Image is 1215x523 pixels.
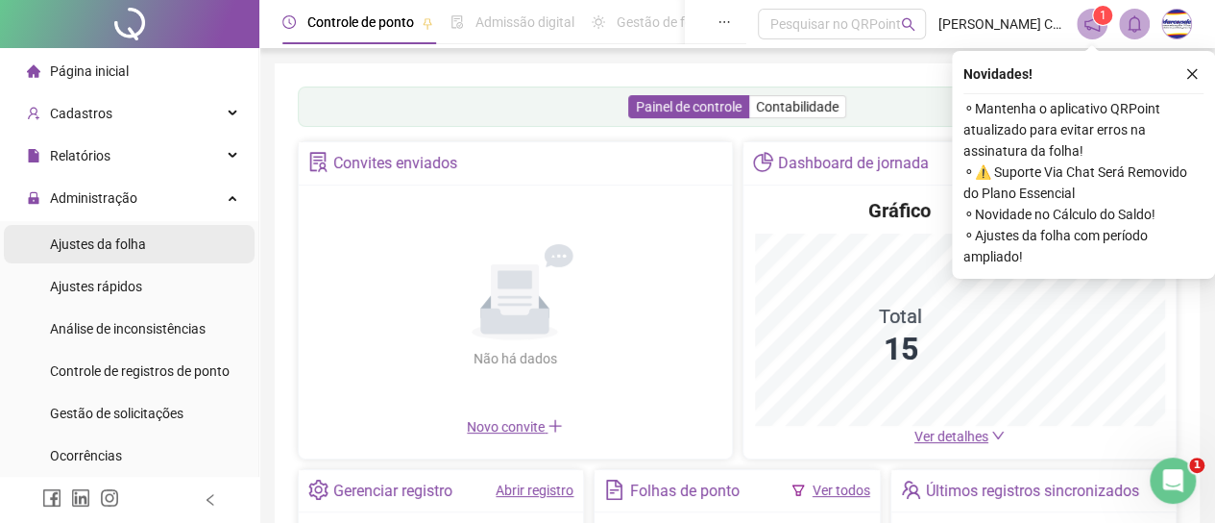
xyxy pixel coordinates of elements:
span: file [27,149,40,162]
span: bell [1126,15,1143,33]
span: [PERSON_NAME] COMUNICAÇÃO VISUAL [937,13,1065,35]
span: Ajustes da folha [50,237,146,252]
span: pie-chart [753,152,773,172]
span: file-done [450,15,464,29]
span: Novo convite [467,419,563,435]
div: Convites enviados [333,147,457,180]
img: 75333 [1162,10,1191,38]
span: Contabilidade [756,99,838,114]
span: instagram [100,488,119,508]
span: sun [592,15,605,29]
span: Novidades ! [963,63,1033,85]
a: Ver detalhes down [914,429,1005,444]
span: ⚬ Novidade no Cálculo do Saldo! [963,204,1203,225]
h4: Gráfico [868,197,931,224]
span: Gestão de férias [617,14,714,30]
span: ⚬ Ajustes da folha com período ampliado! [963,225,1203,267]
span: linkedin [71,488,90,508]
span: lock [27,191,40,205]
span: pushpin [422,17,433,29]
span: 1 [1189,458,1204,473]
span: ellipsis [717,15,731,29]
span: Cadastros [50,106,112,121]
span: 1 [1100,9,1106,22]
span: left [204,493,217,507]
div: Dashboard de jornada [778,147,929,180]
span: team [901,480,921,500]
a: Abrir registro [496,483,573,498]
span: Ver detalhes [914,429,988,444]
span: Painel de controle [636,99,741,114]
iframe: Intercom live chat [1150,458,1196,504]
span: Página inicial [50,63,129,79]
span: ⚬ Mantenha o aplicativo QRPoint atualizado para evitar erros na assinatura da folha! [963,98,1203,162]
span: notification [1083,15,1101,33]
span: close [1185,67,1199,81]
span: Gestão de solicitações [50,406,183,421]
div: Gerenciar registro [333,475,452,508]
div: Não há dados [426,348,603,369]
span: Admissão digital [475,14,574,30]
span: Ajustes rápidos [50,279,142,294]
span: ⚬ ⚠️ Suporte Via Chat Será Removido do Plano Essencial [963,162,1203,204]
span: solution [308,152,328,172]
span: facebook [42,488,61,508]
span: user-add [27,107,40,120]
a: Ver todos [813,483,870,498]
span: Controle de ponto [307,14,414,30]
span: home [27,64,40,78]
span: plus [547,418,563,434]
div: Últimos registros sincronizados [926,475,1139,508]
span: Análise de inconsistências [50,321,206,336]
span: Relatórios [50,148,110,163]
span: setting [308,480,328,500]
sup: 1 [1093,6,1112,25]
span: Controle de registros de ponto [50,363,230,379]
span: clock-circle [282,15,296,29]
span: down [991,429,1005,442]
span: Ocorrências [50,448,122,463]
span: Administração [50,190,137,206]
span: filter [791,484,805,497]
span: search [901,17,915,32]
span: file-text [604,480,624,500]
div: Folhas de ponto [630,475,740,508]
